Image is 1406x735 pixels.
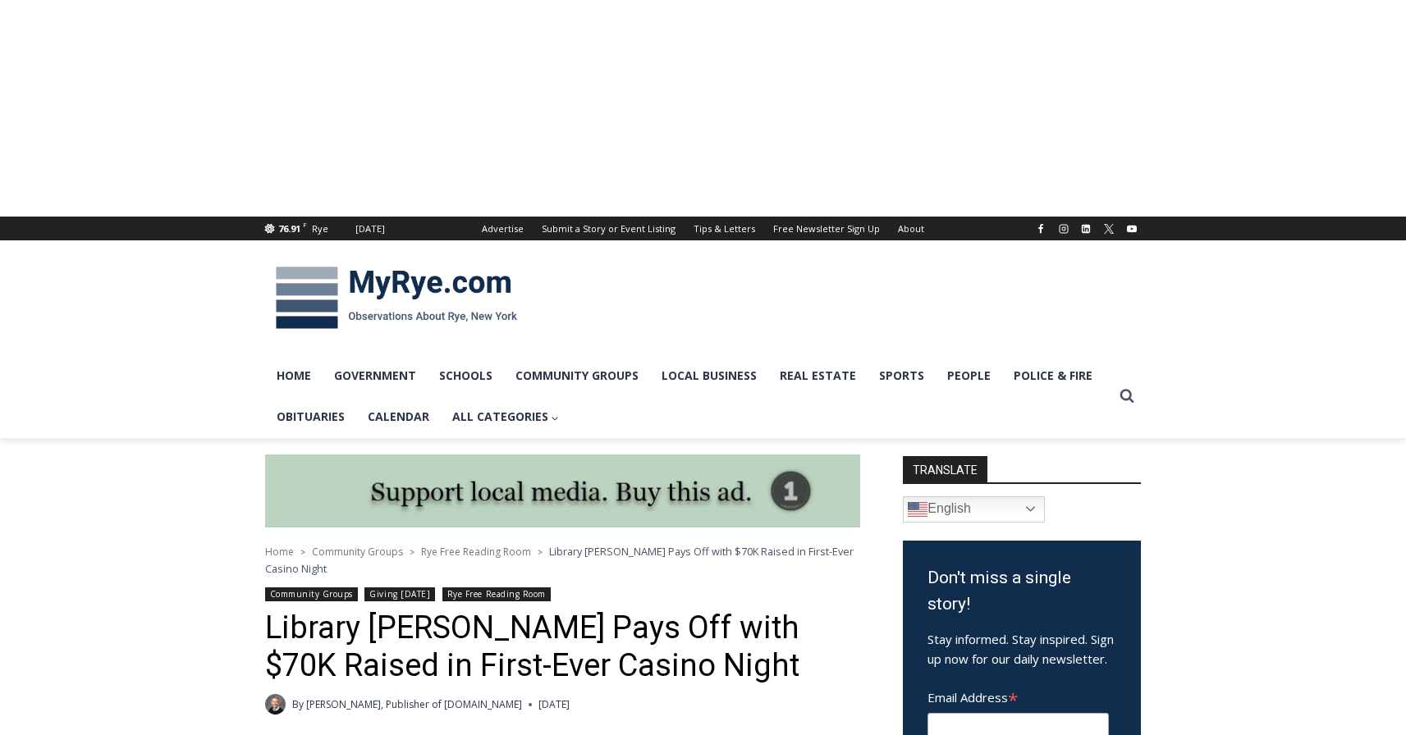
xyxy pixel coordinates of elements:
a: Instagram [1054,219,1074,239]
a: Schools [428,355,504,396]
span: By [292,696,304,712]
img: MyRye.com [265,255,528,340]
a: About [889,217,933,240]
span: > [300,546,305,558]
button: View Search Form [1112,381,1142,411]
nav: Primary Navigation [265,355,1112,438]
a: Author image [265,694,286,714]
a: All Categories [441,396,571,437]
span: > [410,546,414,558]
a: English [903,496,1045,523]
h3: Don't miss a single story! [927,565,1116,617]
strong: TRANSLATE [903,456,987,482]
a: Community Groups [504,355,650,396]
a: Rye Free Reading Room [442,587,551,601]
a: YouTube [1122,219,1142,239]
h1: Library [PERSON_NAME] Pays Off with $70K Raised in First-Ever Casino Night [265,609,860,684]
a: Advertise [473,217,533,240]
a: Linkedin [1076,219,1096,239]
p: Stay informed. Stay inspired. Sign up now for our daily newsletter. [927,629,1116,669]
time: [DATE] [538,696,570,712]
span: F [303,220,307,229]
a: Real Estate [768,355,868,396]
a: Community Groups [312,545,403,559]
img: en [908,500,927,519]
div: [DATE] [355,221,385,236]
a: X [1099,219,1119,239]
a: Police & Fire [1002,355,1104,396]
a: Submit a Story or Event Listing [533,217,685,240]
a: Community Groups [265,587,358,601]
label: Email Address [927,681,1109,710]
a: [PERSON_NAME], Publisher of [DOMAIN_NAME] [306,697,522,711]
span: 76.91 [278,222,300,235]
nav: Secondary Navigation [473,217,933,240]
nav: Breadcrumbs [265,543,860,577]
img: support local media, buy this ad [265,454,860,528]
span: Library [PERSON_NAME] Pays Off with $70K Raised in First-Ever Casino Night [265,544,854,575]
a: Local Business [650,355,768,396]
a: Home [265,355,323,396]
a: Tips & Letters [685,217,764,240]
a: Obituaries [265,396,356,437]
a: People [936,355,1002,396]
span: All Categories [452,408,560,426]
div: Rye [312,221,328,236]
a: Home [265,545,294,559]
a: Calendar [356,396,441,437]
a: Facebook [1031,219,1051,239]
a: Rye Free Reading Room [421,545,531,559]
a: Giving [DATE] [364,587,435,601]
span: > [538,546,543,558]
a: Sports [868,355,936,396]
a: Free Newsletter Sign Up [764,217,889,240]
a: Government [323,355,428,396]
